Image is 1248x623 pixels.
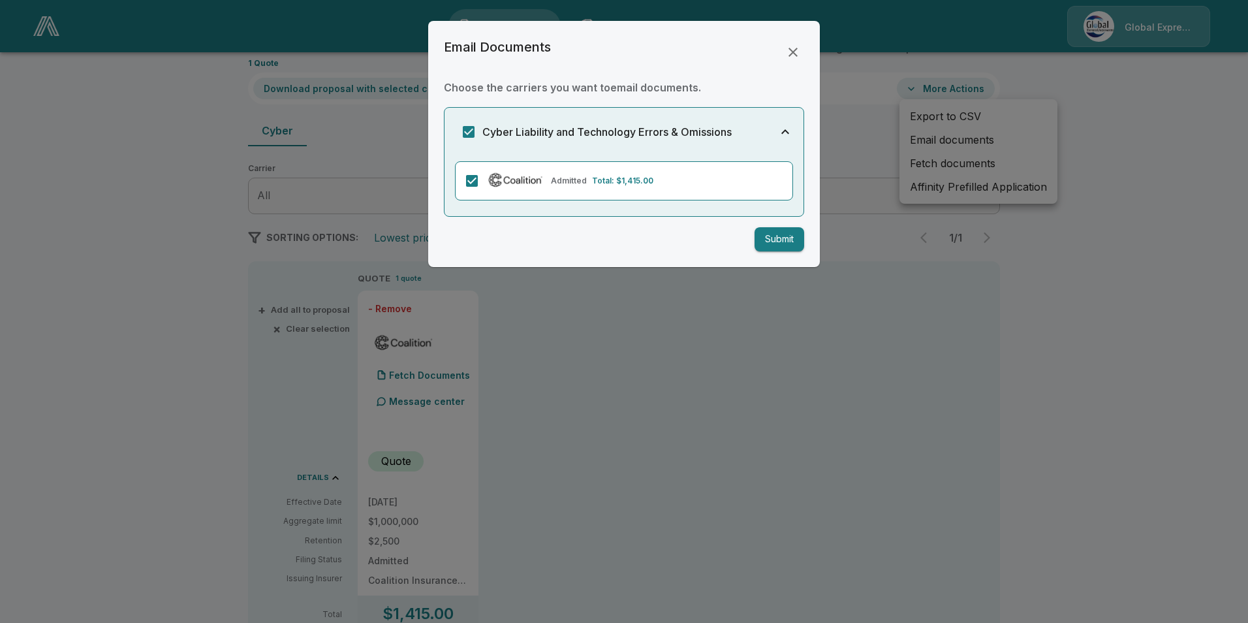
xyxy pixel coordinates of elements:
[482,123,732,141] h6: Cyber Liability and Technology Errors & Omissions
[444,78,804,97] h6: Choose the carriers you want to email documents .
[592,175,653,187] p: Total: $1,415.00
[551,175,587,187] p: Admitted
[755,227,804,251] button: Submit
[486,170,546,189] img: Coalition (Admitted)
[455,161,793,200] div: Coalition (Admitted)AdmittedTotal: $1,415.00
[444,37,551,57] h6: Email Documents
[445,108,803,156] button: Cyber Liability and Technology Errors & Omissions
